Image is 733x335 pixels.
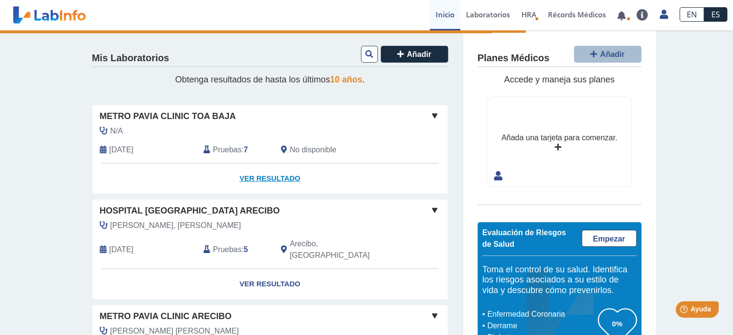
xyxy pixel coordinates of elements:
span: N/A [110,125,123,137]
span: 2025-08-03 [109,244,133,255]
a: Ver Resultado [93,269,448,299]
span: Metro Pavia Clinic Arecibo [100,310,232,323]
h4: Mis Laboratorios [92,53,169,64]
span: Metro Pavia Clinic Toa Baja [100,110,236,123]
iframe: Help widget launcher [647,297,722,324]
a: ES [704,7,727,22]
span: Hospital [GEOGRAPHIC_DATA] Arecibo [100,204,280,217]
b: 7 [244,146,248,154]
h3: 0% [598,318,637,330]
span: Pruebas [213,244,241,255]
span: Arecibo, PR [290,238,396,261]
div: : [196,238,274,261]
span: HRA [521,10,536,19]
button: Añadir [574,46,641,63]
span: 10 años [330,75,362,84]
span: Pruebas [213,144,241,156]
span: Evaluación de Riesgos de Salud [482,228,566,248]
span: 2025-08-15 [109,144,133,156]
span: Añadir [600,50,625,58]
span: Empezar [593,235,625,243]
b: 5 [244,245,248,254]
li: Enfermedad Coronaria [485,308,598,320]
div: : [196,144,274,156]
span: Obtenga resultados de hasta los últimos . [175,75,364,84]
h4: Planes Médicos [478,53,549,64]
h5: Toma el control de su salud. Identifica los riesgos asociados a su estilo de vida y descubre cómo... [482,265,637,296]
span: No disponible [290,144,336,156]
button: Añadir [381,46,448,63]
span: Santiago Cardenas, Vanessa [110,220,241,231]
div: Añada una tarjeta para comenzar. [501,132,617,144]
span: Accede y maneja sus planes [504,75,614,84]
a: Empezar [582,230,637,247]
a: Ver Resultado [93,163,448,194]
span: Añadir [407,50,431,58]
li: Derrame [485,320,598,332]
a: EN [680,7,704,22]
